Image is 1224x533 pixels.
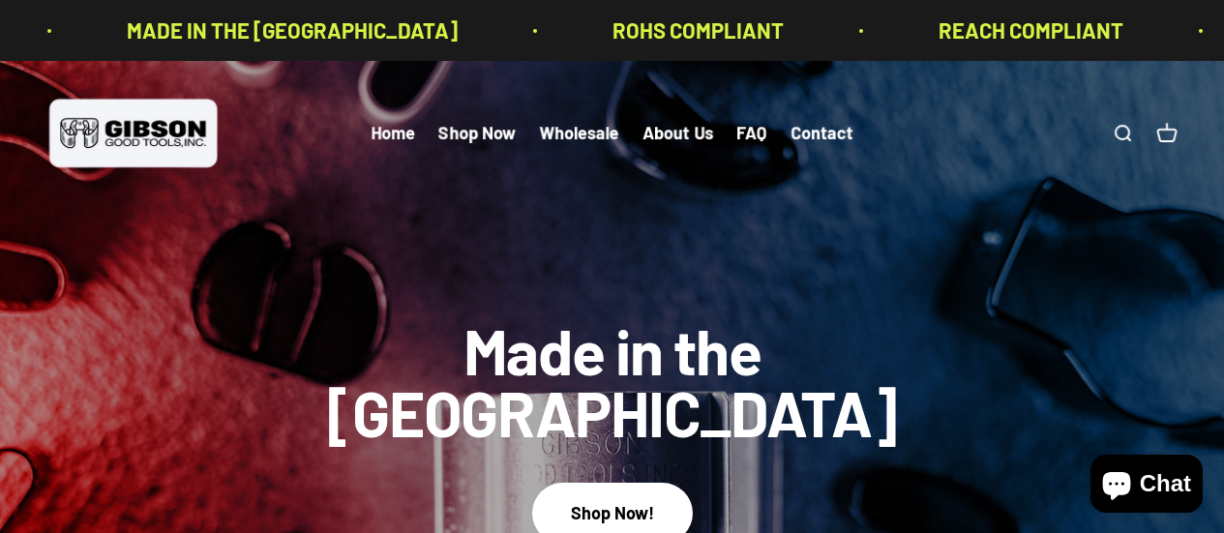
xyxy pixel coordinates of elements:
[571,499,654,527] div: Shop Now!
[235,375,990,450] split-lines: Made in the [GEOGRAPHIC_DATA]
[371,123,415,144] a: Home
[438,123,516,144] a: Shop Now
[1085,455,1209,518] inbox-online-store-chat: Shopify online store chat
[642,123,713,144] a: About Us
[736,123,767,144] a: FAQ
[791,123,853,144] a: Contact
[628,14,883,47] p: CONFLICT MINERALS FREE
[288,14,473,47] p: REACH COMPLIANT
[539,123,619,144] a: Wholesale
